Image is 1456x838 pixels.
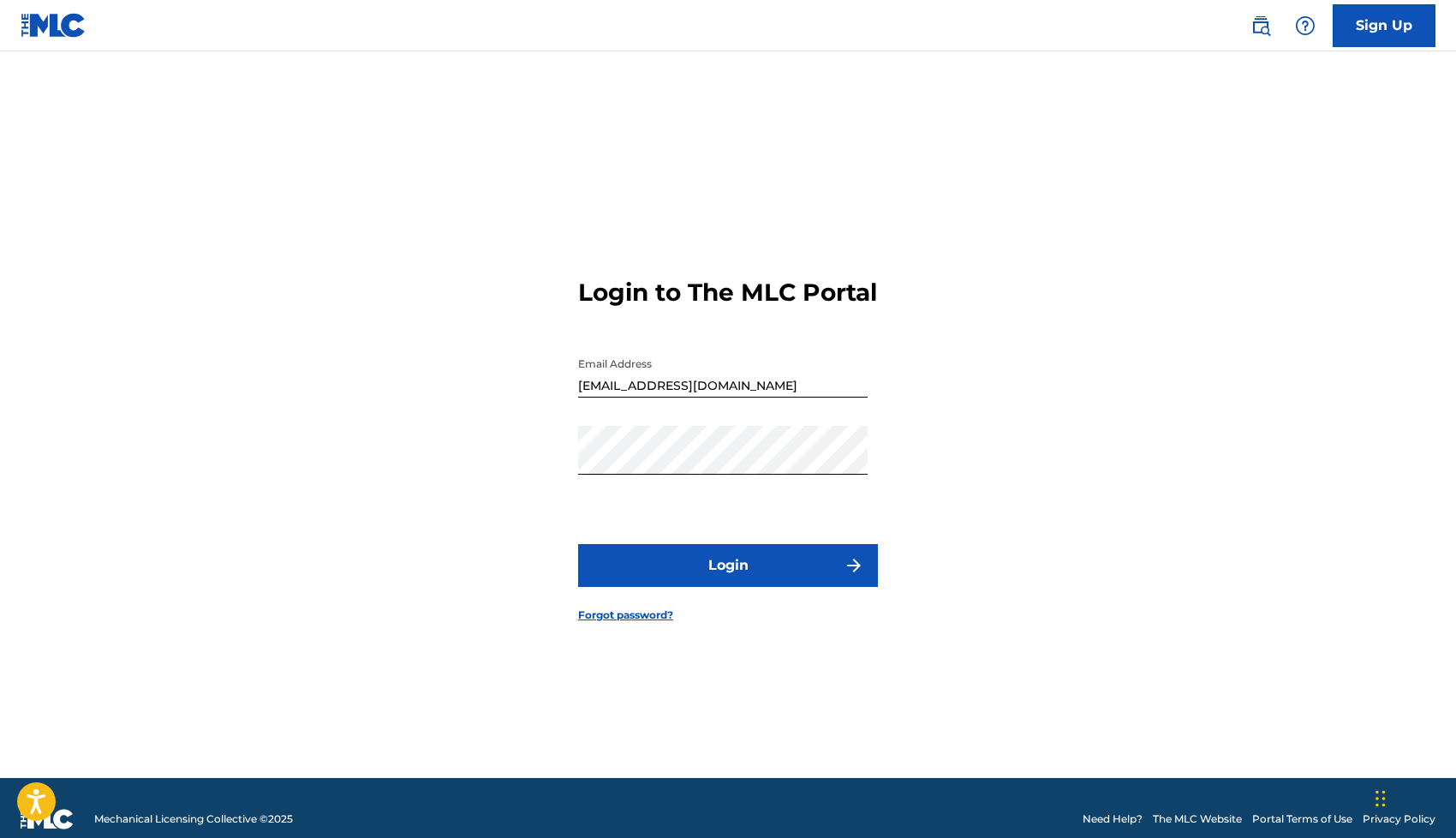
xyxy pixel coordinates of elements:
[1288,9,1322,43] div: Help
[1244,9,1278,43] a: Public Search
[21,809,74,829] img: logo
[578,278,877,308] h3: Login to The MLC Portal
[844,555,864,576] img: f7272a7cc735f4ea7f67.svg
[1250,15,1271,36] img: search
[1333,4,1435,47] a: Sign Up
[94,811,293,827] span: Mechanical Licensing Collective © 2025
[1375,773,1386,824] div: Drag
[1252,811,1352,827] a: Portal Terms of Use
[1083,811,1143,827] a: Need Help?
[1370,756,1456,838] iframe: Chat Widget
[1153,811,1242,827] a: The MLC Website
[578,544,878,587] button: Login
[21,13,87,38] img: MLC Logo
[1295,15,1316,36] img: help
[578,608,673,623] a: Forgot password?
[1363,811,1435,827] a: Privacy Policy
